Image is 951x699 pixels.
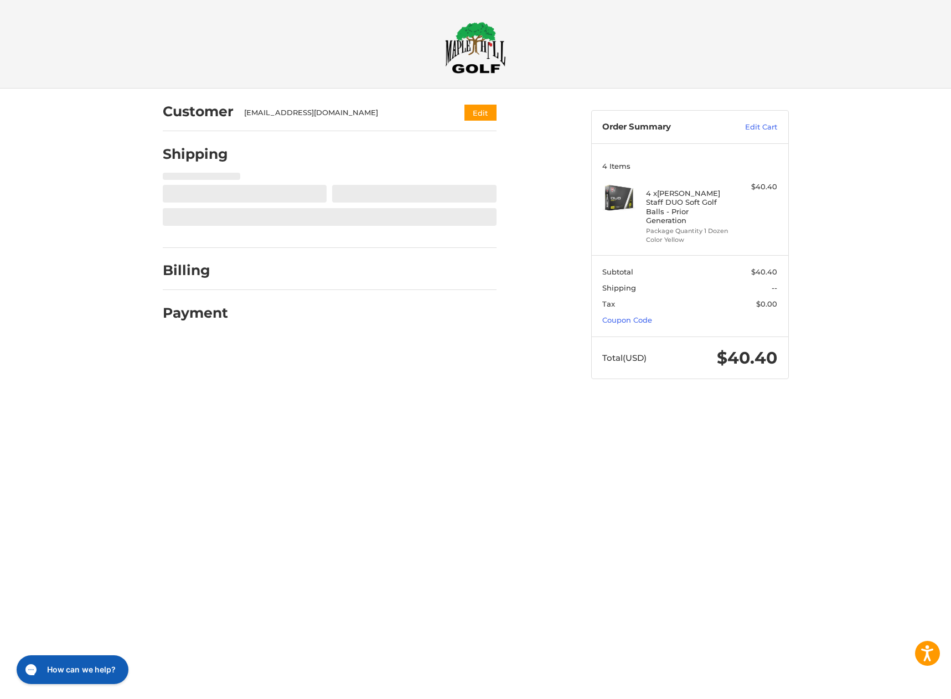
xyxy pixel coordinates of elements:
a: Coupon Code [602,315,652,324]
span: Tax [602,299,615,308]
span: -- [772,283,777,292]
button: Edit [464,105,497,121]
a: Edit Cart [721,122,777,133]
span: Total (USD) [602,353,647,363]
div: $40.40 [733,182,777,193]
img: Maple Hill Golf [445,22,506,74]
span: $40.40 [717,348,777,368]
li: Package Quantity 1 Dozen [646,226,731,236]
h4: 4 x [PERSON_NAME] Staff DUO Soft Golf Balls - Prior Generation [646,189,731,225]
h3: Order Summary [602,122,721,133]
span: Subtotal [602,267,633,276]
div: [EMAIL_ADDRESS][DOMAIN_NAME] [244,107,443,118]
iframe: Google Customer Reviews [860,669,951,699]
h3: 4 Items [602,162,777,170]
h2: Billing [163,262,228,279]
span: $40.40 [751,267,777,276]
h2: Shipping [163,146,228,163]
h2: Payment [163,304,228,322]
span: Shipping [602,283,636,292]
li: Color Yellow [646,235,731,245]
h2: Customer [163,103,234,120]
iframe: Gorgias live chat messenger [11,651,132,688]
span: $0.00 [756,299,777,308]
